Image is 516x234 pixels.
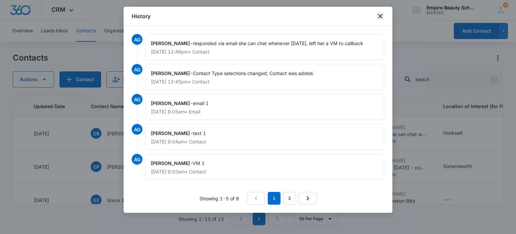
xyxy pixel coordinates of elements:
a: Next Page [299,192,317,205]
span: AG [132,124,142,135]
span: VM 1 [192,160,205,166]
div: - [145,64,384,90]
a: Page 2 [283,192,296,205]
span: AG [132,34,142,45]
p: Showing 1-5 of 9 [200,195,239,202]
p: [DATE] 9:04am • Contact [151,139,379,144]
span: [PERSON_NAME] [151,160,190,166]
span: responded via email she can chat whenever [DATE], left her a VM to callback [193,40,363,46]
h1: History [132,12,150,20]
span: Contact Type selections changed; Contact was added. [193,70,314,76]
span: AG [132,94,142,105]
span: email 1 [193,100,209,106]
nav: Pagination [247,192,317,205]
button: close [376,12,384,20]
p: [DATE] 12:46pm • Contact [151,49,379,54]
div: - [145,34,384,60]
span: [PERSON_NAME] [151,40,190,46]
p: [DATE] 9:03am • Contact [151,169,379,174]
span: [PERSON_NAME] [151,100,190,106]
div: - [145,94,384,120]
span: AG [132,64,142,75]
span: [PERSON_NAME] [151,130,190,136]
div: - [145,124,384,150]
p: [DATE] 12:45pm • Contact [151,79,379,84]
span: text 1 [193,130,206,136]
p: [DATE] 9:05am • Email [151,109,379,114]
em: 1 [268,192,281,205]
span: [PERSON_NAME] [151,70,190,76]
span: AG [132,154,142,165]
div: - [145,154,384,180]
